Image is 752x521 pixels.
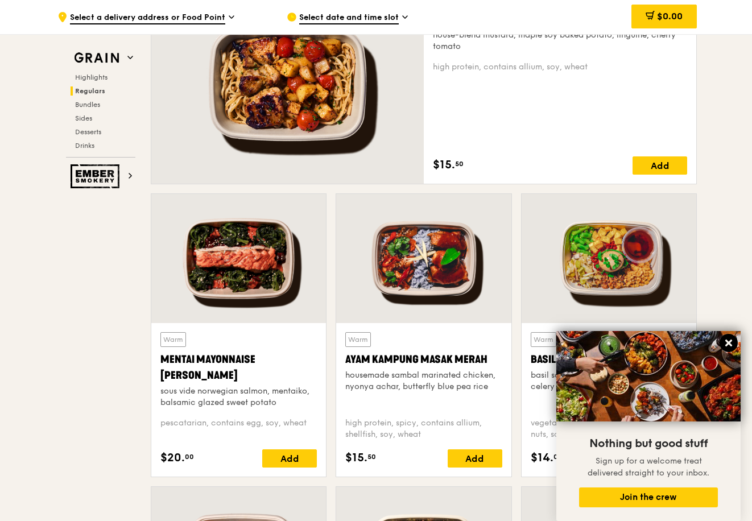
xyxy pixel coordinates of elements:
[531,352,687,367] div: Basil Thunder Tea Rice
[589,437,708,450] span: Nothing but good stuff
[299,12,399,24] span: Select date and time slot
[433,61,687,73] div: high protein, contains allium, soy, wheat
[71,48,123,68] img: Grain web logo
[588,456,709,478] span: Sign up for a welcome treat delivered straight to your inbox.
[345,352,502,367] div: Ayam Kampung Masak Merah
[345,332,371,347] div: Warm
[455,159,464,168] span: 50
[433,156,455,173] span: $15.
[633,156,687,175] div: Add
[262,449,317,468] div: Add
[160,352,317,383] div: Mentai Mayonnaise [PERSON_NAME]
[531,449,553,466] span: $14.
[75,73,108,81] span: Highlights
[75,114,92,122] span: Sides
[553,452,563,461] span: 00
[75,128,101,136] span: Desserts
[160,386,317,408] div: sous vide norwegian salmon, mentaiko, balsamic glazed sweet potato
[71,164,123,188] img: Ember Smokery web logo
[160,449,185,466] span: $20.
[433,30,687,52] div: house-blend mustard, maple soy baked potato, linguine, cherry tomato
[720,334,738,352] button: Close
[556,331,741,421] img: DSC07876-Edit02-Large.jpeg
[160,417,317,440] div: pescatarian, contains egg, soy, wheat
[345,417,502,440] div: high protein, spicy, contains allium, shellfish, soy, wheat
[579,487,718,507] button: Join the crew
[531,417,687,440] div: vegetarian, contains allium, barley, egg, nuts, soy, wheat
[160,332,186,347] div: Warm
[345,370,502,392] div: housemade sambal marinated chicken, nyonya achar, butterfly blue pea rice
[75,142,94,150] span: Drinks
[75,87,105,95] span: Regulars
[531,332,556,347] div: Warm
[70,12,225,24] span: Select a delivery address or Food Point
[75,101,100,109] span: Bundles
[367,452,376,461] span: 50
[345,449,367,466] span: $15.
[448,449,502,468] div: Add
[657,11,683,22] span: $0.00
[531,370,687,392] div: basil scented multigrain rice, braised celery mushroom cabbage, hanjuku egg
[185,452,194,461] span: 00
